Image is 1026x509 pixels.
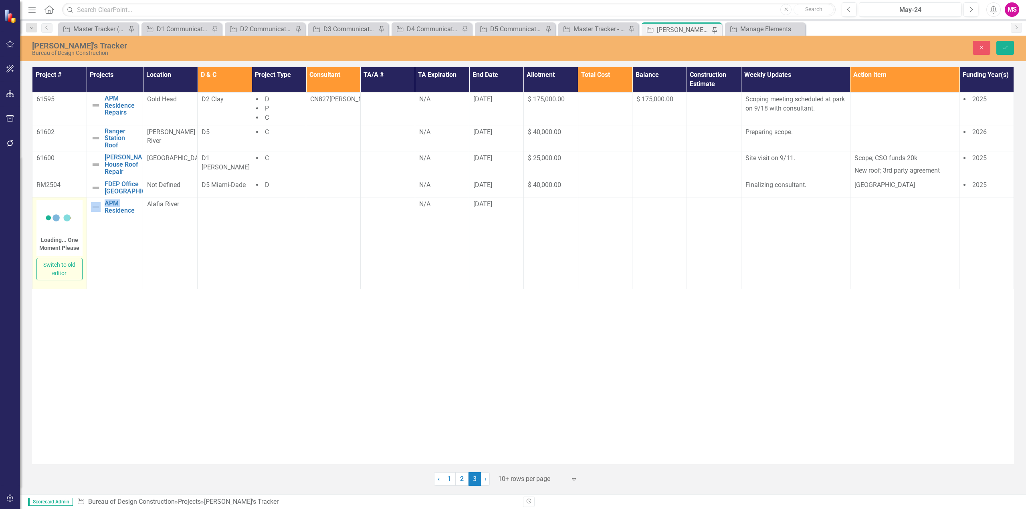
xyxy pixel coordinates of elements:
[310,24,376,34] a: D3 Communications Tracker
[438,475,440,483] span: ‹
[473,128,492,136] span: [DATE]
[91,202,101,212] img: Not Defined
[91,160,101,169] img: Not Defined
[265,95,269,103] span: D
[740,24,803,34] div: Manage Elements
[91,133,101,143] img: Not Defined
[854,154,955,165] p: Scope; CSO funds 20k
[419,128,465,137] div: N/A
[62,3,836,17] input: Search ClearPoint...
[528,181,561,189] span: $ 40,000.00
[419,154,465,163] div: N/A
[105,200,139,214] a: APM Residence
[105,95,139,116] a: APM Residence Repairs
[419,95,465,104] div: N/A
[473,95,492,103] span: [DATE]
[77,497,517,507] div: » »
[443,472,456,486] a: 1
[36,258,83,280] button: Switch to old editor
[147,200,179,208] span: Alafia River
[794,4,834,15] button: Search
[854,165,955,175] p: New roof; 3rd party agreement
[972,128,987,136] span: 2026
[32,41,591,50] div: [PERSON_NAME]'s Tracker
[528,128,561,136] span: $ 40,000.00
[727,24,803,34] a: Manage Elements
[323,24,376,34] div: D3 Communications Tracker
[73,24,126,34] div: Master Tracker (External)
[473,181,492,189] span: [DATE]
[456,472,469,486] a: 2
[394,24,460,34] a: D4 Communications Tracker
[636,95,673,103] span: $ 175,000.00
[202,95,224,103] span: D2 Clay
[485,475,487,483] span: ›
[36,181,83,190] p: RM2504
[745,154,846,163] p: Site visit on 9/11.
[60,24,126,34] a: Master Tracker (External)
[157,24,210,34] div: D1 Communications Tracker
[490,24,543,34] div: D5 Communications Tracker
[745,181,846,190] p: Finalizing consultant.
[227,24,293,34] a: D2 Communications Tracker
[657,25,710,35] div: [PERSON_NAME]'s Tracker
[88,498,175,505] a: Bureau of Design Construction
[407,24,460,34] div: D4 Communications Tracker
[805,6,822,12] span: Search
[28,498,73,506] span: Scorecard Admin
[147,154,208,162] span: [GEOGRAPHIC_DATA]
[36,128,83,137] p: 61602
[105,154,153,175] a: [PERSON_NAME] House Roof Repair
[419,200,465,209] div: N/A
[972,181,987,189] span: 2025
[265,105,269,112] span: P
[265,114,269,121] span: C
[265,181,269,189] span: D
[859,2,961,17] button: May-24
[469,472,481,486] span: 3
[202,181,246,189] span: D5 Miami-Dade
[854,181,955,190] p: [GEOGRAPHIC_DATA]
[419,181,465,190] div: N/A
[862,5,959,15] div: May-24
[240,24,293,34] div: D2 Communications Tracker
[36,95,83,104] p: 61595
[202,154,250,171] span: D1 [PERSON_NAME]
[473,154,492,162] span: [DATE]
[265,128,269,136] span: C
[91,101,101,110] img: Not Defined
[528,154,561,162] span: $ 25,000.00
[32,50,591,56] div: Bureau of Design Construction
[560,24,626,34] a: Master Tracker - Current User
[473,200,492,208] span: [DATE]
[972,95,987,103] span: 2025
[147,128,195,145] span: [PERSON_NAME] River
[265,154,269,162] span: C
[972,154,987,162] span: 2025
[477,24,543,34] a: D5 Communications Tracker
[204,498,279,505] div: [PERSON_NAME]'s Tracker
[147,181,180,189] span: Not Defined
[91,183,101,193] img: Not Defined
[745,128,846,137] p: Preparing scope.
[745,95,846,113] p: Scoping meeting scheduled at park on 9/18 with consultant.
[1005,2,1019,17] button: MS
[105,128,139,149] a: Ranger Station Roof
[147,95,177,103] span: Gold Head
[528,95,565,103] span: $ 175,000.00
[202,128,210,136] span: D5
[36,236,83,252] div: Loading... One Moment Please
[574,24,626,34] div: Master Tracker - Current User
[105,181,166,195] a: FDEP Office [GEOGRAPHIC_DATA]
[178,498,201,505] a: Projects
[310,95,356,104] p: CN827 [PERSON_NAME]
[36,154,83,163] p: 61600
[4,9,18,23] img: ClearPoint Strategy
[143,24,210,34] a: D1 Communications Tracker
